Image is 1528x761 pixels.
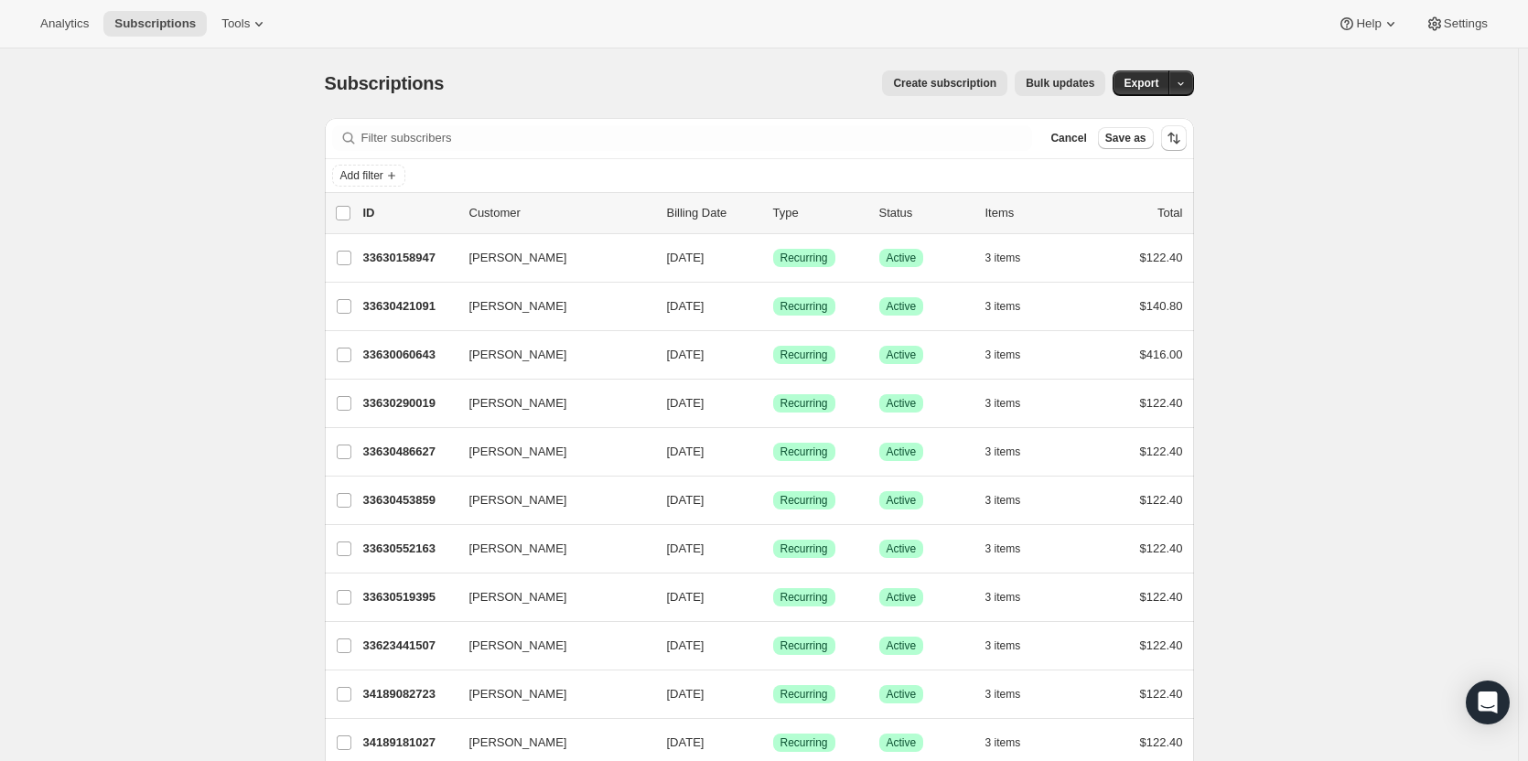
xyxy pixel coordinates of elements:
[363,439,1183,465] div: 33630486627[PERSON_NAME][DATE]SuccessRecurringSuccessActive3 items$122.40
[363,245,1183,271] div: 33630158947[PERSON_NAME][DATE]SuccessRecurringSuccessActive3 items$122.40
[887,687,917,702] span: Active
[882,70,1007,96] button: Create subscription
[1140,445,1183,458] span: $122.40
[458,437,641,466] button: [PERSON_NAME]
[893,76,996,91] span: Create subscription
[1140,396,1183,410] span: $122.40
[1113,70,1169,96] button: Export
[1161,125,1187,151] button: Sort the results
[667,590,705,604] span: [DATE]
[469,297,567,316] span: [PERSON_NAME]
[325,73,445,93] span: Subscriptions
[985,590,1021,605] span: 3 items
[363,394,455,413] p: 33630290019
[1098,127,1154,149] button: Save as
[887,251,917,265] span: Active
[985,633,1041,659] button: 3 items
[1140,493,1183,507] span: $122.40
[103,11,207,37] button: Subscriptions
[887,541,917,556] span: Active
[1157,204,1182,222] p: Total
[780,299,828,314] span: Recurring
[780,348,828,362] span: Recurring
[1140,687,1183,701] span: $122.40
[887,590,917,605] span: Active
[985,342,1041,368] button: 3 items
[780,638,828,653] span: Recurring
[773,204,865,222] div: Type
[363,540,455,558] p: 33630552163
[363,391,1183,416] div: 33630290019[PERSON_NAME][DATE]SuccessRecurringSuccessActive3 items$122.40
[780,493,828,508] span: Recurring
[469,540,567,558] span: [PERSON_NAME]
[780,251,828,265] span: Recurring
[780,735,828,750] span: Recurring
[469,588,567,606] span: [PERSON_NAME]
[363,681,1183,707] div: 34189082723[PERSON_NAME][DATE]SuccessRecurringSuccessActive3 items$122.40
[363,297,455,316] p: 33630421091
[780,687,828,702] span: Recurring
[985,493,1021,508] span: 3 items
[363,204,455,222] p: ID
[780,396,828,411] span: Recurring
[667,396,705,410] span: [DATE]
[985,584,1041,610] button: 3 items
[363,637,455,655] p: 33623441507
[458,292,641,321] button: [PERSON_NAME]
[780,590,828,605] span: Recurring
[667,638,705,652] span: [DATE]
[985,396,1021,411] span: 3 items
[887,299,917,314] span: Active
[985,204,1077,222] div: Items
[667,204,759,222] p: Billing Date
[363,584,1183,610] div: 33630519395[PERSON_NAME][DATE]SuccessRecurringSuccessActive3 items$122.40
[363,204,1183,222] div: IDCustomerBilling DateTypeStatusItemsTotal
[887,735,917,750] span: Active
[985,251,1021,265] span: 3 items
[458,728,641,757] button: [PERSON_NAME]
[469,491,567,509] span: [PERSON_NAME]
[667,445,705,458] span: [DATE]
[363,536,1183,562] div: 33630552163[PERSON_NAME][DATE]SuccessRecurringSuccessActive3 items$122.40
[363,488,1183,513] div: 33630453859[PERSON_NAME][DATE]SuccessRecurringSuccessActive3 items$122.40
[363,294,1183,319] div: 33630421091[PERSON_NAME][DATE]SuccessRecurringSuccessActive3 items$140.80
[469,443,567,461] span: [PERSON_NAME]
[363,633,1183,659] div: 33623441507[PERSON_NAME][DATE]SuccessRecurringSuccessActive3 items$122.40
[985,445,1021,459] span: 3 items
[458,534,641,563] button: [PERSON_NAME]
[667,251,705,264] span: [DATE]
[780,541,828,556] span: Recurring
[458,243,641,273] button: [PERSON_NAME]
[363,734,455,752] p: 34189181027
[667,687,705,701] span: [DATE]
[1415,11,1499,37] button: Settings
[363,685,455,703] p: 34189082723
[667,348,705,361] span: [DATE]
[340,168,383,183] span: Add filter
[332,165,405,187] button: Add filter
[458,486,641,515] button: [PERSON_NAME]
[1026,76,1094,91] span: Bulk updates
[667,493,705,507] span: [DATE]
[780,445,828,459] span: Recurring
[1356,16,1381,31] span: Help
[879,204,971,222] p: Status
[985,730,1041,756] button: 3 items
[985,681,1041,707] button: 3 items
[667,299,705,313] span: [DATE]
[458,583,641,612] button: [PERSON_NAME]
[1327,11,1410,37] button: Help
[887,445,917,459] span: Active
[363,491,455,509] p: 33630453859
[985,488,1041,513] button: 3 items
[221,16,250,31] span: Tools
[985,439,1041,465] button: 3 items
[29,11,100,37] button: Analytics
[1140,735,1183,749] span: $122.40
[985,294,1041,319] button: 3 items
[667,735,705,749] span: [DATE]
[1140,299,1183,313] span: $140.80
[363,443,455,461] p: 33630486627
[1466,681,1510,724] div: Open Intercom Messenger
[469,394,567,413] span: [PERSON_NAME]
